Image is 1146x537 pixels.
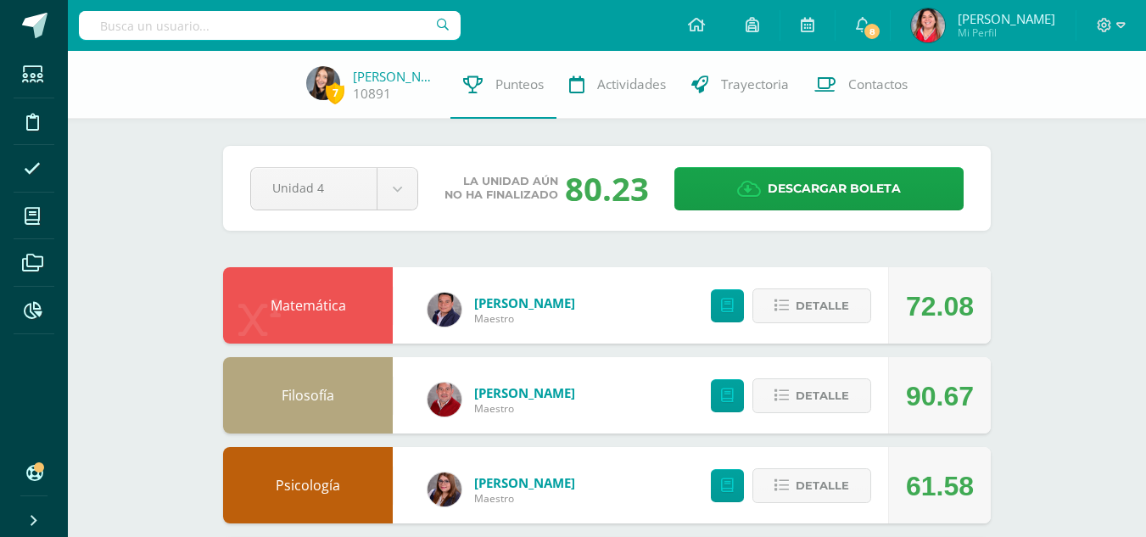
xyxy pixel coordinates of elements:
[428,473,461,506] img: 29f1bf3cfcf04feb6792133f3625739e.png
[848,76,908,93] span: Contactos
[906,358,974,434] div: 90.67
[223,447,393,523] div: Psicología
[428,383,461,417] img: 376c7746482b10c11e82ae485ca64299.png
[721,76,789,93] span: Trayectoria
[474,294,575,311] a: [PERSON_NAME]
[353,85,391,103] a: 10891
[79,11,461,40] input: Busca un usuario...
[752,468,871,503] button: Detalle
[679,51,802,119] a: Trayectoria
[556,51,679,119] a: Actividades
[474,311,575,326] span: Maestro
[768,168,901,210] span: Descargar boleta
[474,474,575,491] a: [PERSON_NAME]
[474,384,575,401] a: [PERSON_NAME]
[752,288,871,323] button: Detalle
[802,51,920,119] a: Contactos
[958,10,1055,27] span: [PERSON_NAME]
[272,168,355,208] span: Unidad 4
[444,175,558,202] span: La unidad aún no ha finalizado
[911,8,945,42] img: 1f42d0250f0c2d94fd93832b9b2e1ee8.png
[597,76,666,93] span: Actividades
[796,470,849,501] span: Detalle
[428,293,461,327] img: 817f6a4ff8703f75552d05f09a1abfc5.png
[251,168,417,210] a: Unidad 4
[495,76,544,93] span: Punteos
[450,51,556,119] a: Punteos
[223,267,393,344] div: Matemática
[326,82,344,103] span: 7
[796,380,849,411] span: Detalle
[474,401,575,416] span: Maestro
[796,290,849,322] span: Detalle
[223,357,393,434] div: Filosofía
[674,167,964,210] a: Descargar boleta
[353,68,438,85] a: [PERSON_NAME]
[306,66,340,100] img: 75de59b36ca7c6e552bc75bfde03ac65.png
[474,491,575,506] span: Maestro
[863,22,881,41] span: 8
[752,378,871,413] button: Detalle
[906,448,974,524] div: 61.58
[906,268,974,344] div: 72.08
[565,166,649,210] div: 80.23
[958,25,1055,40] span: Mi Perfil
